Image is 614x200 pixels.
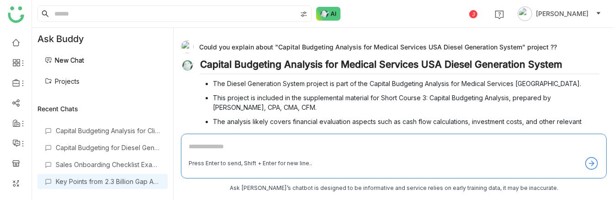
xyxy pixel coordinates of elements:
[300,11,307,18] img: search-type.svg
[45,77,79,85] a: Projects
[45,56,84,64] a: New Chat
[213,93,599,112] p: This project is included in the supplemental material for Short Course 3: Capital Budgeting Analy...
[56,144,160,151] div: Capital Budgeting for Diesel Generation
[56,178,160,185] div: Key Points from 2.3 Billion Gap Article
[181,40,194,53] img: 684a9a4bde261c4b36a3ca54
[189,159,312,168] div: Press Enter to send, Shift + Enter for new line..
[469,10,477,18] div: 3
[516,6,603,21] button: [PERSON_NAME]
[536,9,588,19] span: [PERSON_NAME]
[518,6,532,21] img: avatar
[181,40,599,53] div: Could you explain about "Capital Budgeting Analysis for Medical Services USA Diesel Generation Sy...
[56,161,160,168] div: Sales Onboarding Checklist Example
[56,127,160,135] div: Capital Budgeting Analysis for Clinic
[316,7,341,21] img: ask-buddy-normal.svg
[213,117,599,136] p: The analysis likely covers financial evaluation aspects such as cash flow calculations, investmen...
[200,59,599,74] h2: Capital Budgeting Analysis for Medical Services USA Diesel Generation System
[32,28,173,50] div: Ask Buddy
[8,6,24,23] img: logo
[181,184,607,193] div: Ask [PERSON_NAME]’s chatbot is designed to be informative and service relies on early training da...
[495,10,504,19] img: help.svg
[37,105,168,113] div: Recent Chats
[213,79,599,88] p: The Diesel Generation System project is part of the Capital Budgeting Analysis for Medical Servic...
